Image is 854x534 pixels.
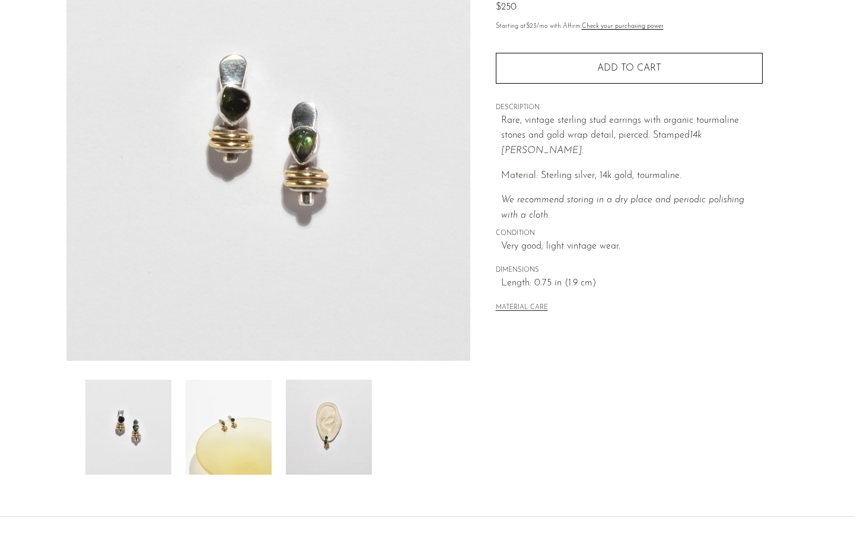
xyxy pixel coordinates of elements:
span: $250 [496,2,517,12]
em: We recommend storing in a dry place and periodic polishing with a cloth. [501,195,744,220]
button: MATERIAL CARE [496,304,548,313]
p: Starting at /mo with Affirm. [496,21,763,32]
button: Add to cart [496,53,763,84]
span: DIMENSIONS [496,265,763,276]
span: Very good; light vintage wear. [501,239,763,255]
p: Material: Sterling silver, 14k gold, tourmaline. [501,169,763,184]
span: DESCRIPTION [496,103,763,113]
a: Check your purchasing power - Learn more about Affirm Financing (opens in modal) [582,23,664,30]
span: Length: 0.75 in (1.9 cm) [501,276,763,291]
img: Green Tourmaline Earrings [186,380,272,475]
span: $23 [526,23,537,30]
img: Green Tourmaline Earrings [286,380,372,475]
span: CONDITION [496,228,763,239]
span: Add to cart [597,63,661,73]
img: Green Tourmaline Earrings [85,380,171,475]
p: Rare, vintage sterling stud earrings with organic tourmaline stones and gold wrap detail, pierced... [501,113,763,159]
